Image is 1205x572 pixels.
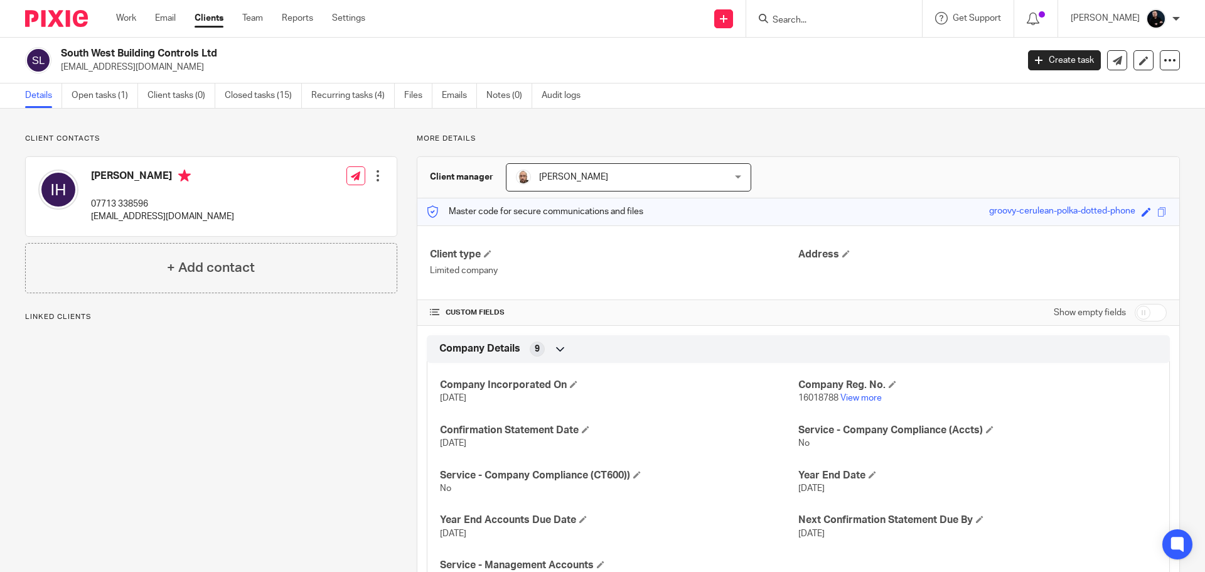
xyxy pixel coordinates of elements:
[38,170,78,210] img: svg%3E
[440,484,451,493] span: No
[25,134,397,144] p: Client contacts
[147,84,215,108] a: Client tasks (0)
[440,424,798,437] h4: Confirmation Statement Date
[798,379,1157,392] h4: Company Reg. No.
[798,469,1157,482] h4: Year End Date
[440,559,798,572] h4: Service - Management Accounts
[25,47,51,73] img: svg%3E
[332,12,365,24] a: Settings
[417,134,1180,144] p: More details
[1146,9,1166,29] img: Headshots%20accounting4everything_Poppy%20Jakes%20Photography-2203.jpg
[178,170,191,182] i: Primary
[61,61,1009,73] p: [EMAIL_ADDRESS][DOMAIN_NAME]
[798,248,1167,261] h4: Address
[1071,12,1140,24] p: [PERSON_NAME]
[404,84,432,108] a: Files
[486,84,532,108] a: Notes (0)
[25,312,397,322] p: Linked clients
[116,12,136,24] a: Work
[430,248,798,261] h4: Client type
[282,12,313,24] a: Reports
[798,514,1157,527] h4: Next Confirmation Statement Due By
[155,12,176,24] a: Email
[953,14,1001,23] span: Get Support
[798,424,1157,437] h4: Service - Company Compliance (Accts)
[840,394,882,402] a: View more
[440,379,798,392] h4: Company Incorporated On
[798,484,825,493] span: [DATE]
[442,84,477,108] a: Emails
[91,210,234,223] p: [EMAIL_ADDRESS][DOMAIN_NAME]
[798,394,838,402] span: 16018788
[440,394,466,402] span: [DATE]
[427,205,643,218] p: Master code for secure communications and files
[430,308,798,318] h4: CUSTOM FIELDS
[989,205,1135,219] div: groovy-cerulean-polka-dotted-phone
[439,342,520,355] span: Company Details
[771,15,884,26] input: Search
[1028,50,1101,70] a: Create task
[440,439,466,448] span: [DATE]
[195,12,223,24] a: Clients
[539,173,608,181] span: [PERSON_NAME]
[225,84,302,108] a: Closed tasks (15)
[242,12,263,24] a: Team
[430,264,798,277] p: Limited company
[440,469,798,482] h4: Service - Company Compliance (CT600))
[91,170,234,185] h4: [PERSON_NAME]
[516,170,531,185] img: Daryl.jpg
[535,343,540,355] span: 9
[25,84,62,108] a: Details
[311,84,395,108] a: Recurring tasks (4)
[440,529,466,538] span: [DATE]
[91,198,234,210] p: 07713 338596
[798,439,810,448] span: No
[798,529,825,538] span: [DATE]
[167,258,255,278] h4: + Add contact
[542,84,590,108] a: Audit logs
[72,84,138,108] a: Open tasks (1)
[25,10,88,27] img: Pixie
[430,171,493,183] h3: Client manager
[61,47,820,60] h2: South West Building Controls Ltd
[440,514,798,527] h4: Year End Accounts Due Date
[1054,306,1126,319] label: Show empty fields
